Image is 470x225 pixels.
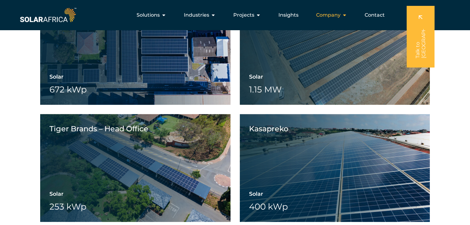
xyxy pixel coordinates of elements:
[365,11,385,19] a: Contact
[184,11,209,19] span: Industries
[78,9,390,21] div: Menu Toggle
[316,11,341,19] span: Company
[78,9,390,21] nav: Menu
[278,11,299,19] a: Insights
[233,11,254,19] span: Projects
[137,11,160,19] span: Solutions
